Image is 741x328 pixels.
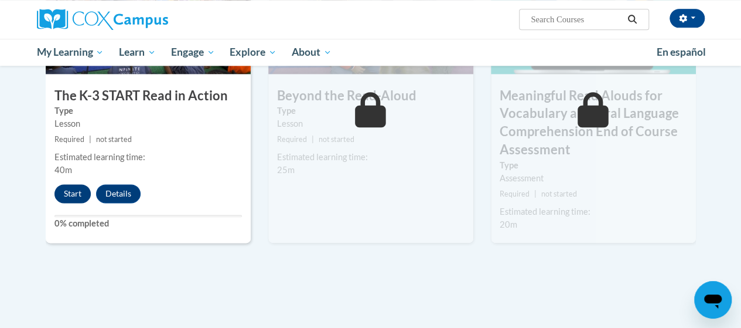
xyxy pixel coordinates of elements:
a: My Learning [29,39,112,66]
span: not started [319,135,354,144]
label: 0% completed [54,217,242,230]
label: Type [277,104,465,117]
button: Account Settings [670,9,705,28]
h3: Beyond the Read-Aloud [268,87,473,105]
div: Estimated learning time: [277,151,465,164]
h3: The K-3 START Read in Action [46,87,251,105]
label: Type [500,159,687,172]
span: not started [96,135,132,144]
button: Details [96,184,141,203]
h3: Meaningful Read Alouds for Vocabulary and Oral Language Comprehension End of Course Assessment [491,87,696,159]
span: 20m [500,219,517,229]
a: Cox Campus [37,9,248,30]
button: Start [54,184,91,203]
span: | [89,135,91,144]
button: Search [623,12,641,26]
a: En español [649,40,713,65]
span: Learn [119,45,156,59]
span: Explore [230,45,276,59]
iframe: Button to launch messaging window [694,281,732,319]
span: Engage [171,45,215,59]
a: Learn [111,39,163,66]
span: 25m [277,165,295,175]
span: About [292,45,332,59]
div: Estimated learning time: [54,151,242,164]
div: Main menu [28,39,713,66]
span: | [312,135,314,144]
input: Search Courses [530,12,623,26]
span: | [534,190,537,198]
div: Assessment [500,172,687,185]
a: Engage [163,39,223,66]
a: About [284,39,339,66]
span: Required [54,135,84,144]
span: not started [541,190,577,198]
span: 40m [54,165,72,175]
span: My Learning [36,45,104,59]
label: Type [54,104,242,117]
img: Cox Campus [37,9,168,30]
div: Lesson [54,117,242,130]
span: Required [500,190,530,198]
span: Required [277,135,307,144]
span: En español [657,46,706,58]
a: Explore [222,39,284,66]
div: Lesson [277,117,465,130]
div: Estimated learning time: [500,205,687,218]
